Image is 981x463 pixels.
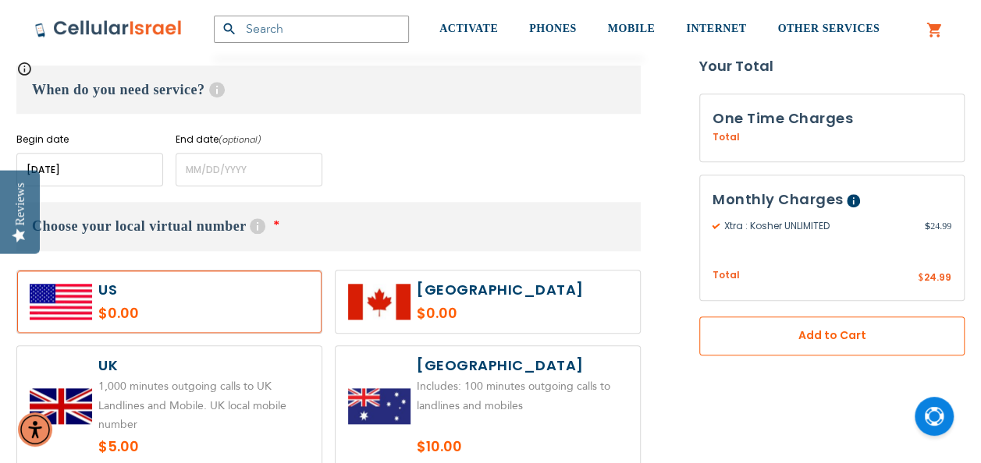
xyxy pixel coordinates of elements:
span: PHONES [529,23,577,34]
span: Help [209,82,225,97]
span: Xtra : Kosher UNLIMITED [713,219,925,233]
span: Add to Cart [751,327,913,344]
span: Help [847,194,860,207]
input: MM/DD/YYYY [16,153,163,186]
div: Accessibility Menu [18,412,52,447]
label: End date [176,133,322,147]
span: MOBILE [608,23,656,34]
span: ACTIVATE [439,23,498,34]
span: 24.99 [925,219,951,233]
span: Help [250,218,265,234]
label: Begin date [16,133,163,147]
strong: Your Total [699,55,965,78]
h3: One Time Charges [713,107,951,130]
img: Cellular Israel Logo [34,19,183,38]
span: Choose your local virtual number [32,218,246,234]
input: Search [214,16,409,43]
span: Total [713,268,740,283]
h3: When do you need service? [16,65,641,114]
button: Add to Cart [699,316,965,355]
span: Total [713,130,740,144]
span: $ [925,219,930,233]
span: Monthly Charges [713,189,844,209]
span: INTERNET [686,23,746,34]
span: 24.99 [924,270,951,284]
span: $ [918,271,924,285]
input: MM/DD/YYYY [176,153,322,186]
span: OTHER SERVICES [777,23,880,34]
i: (optional) [219,133,261,146]
div: Reviews [13,182,27,225]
